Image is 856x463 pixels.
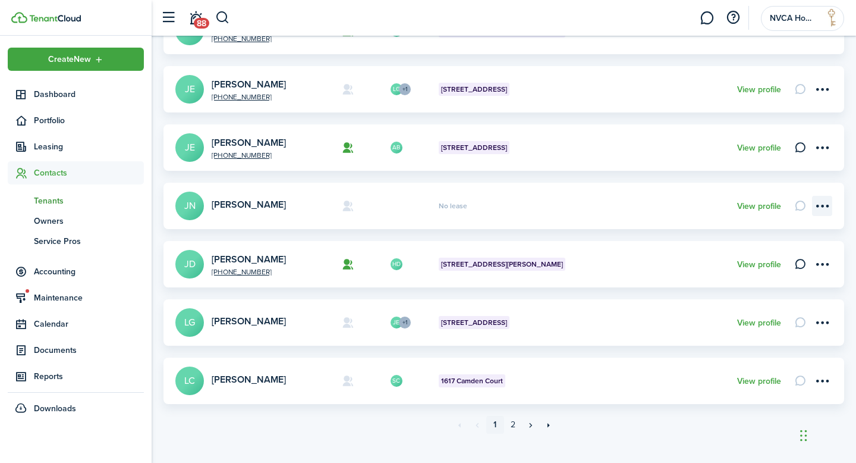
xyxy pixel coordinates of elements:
[34,344,144,356] span: Documents
[812,137,832,158] button: Open menu
[391,83,402,95] avatar-text: LG
[399,83,411,95] avatar-counter: +1
[11,12,27,23] img: TenantCloud
[8,365,144,388] a: Reports
[391,317,402,329] avatar-text: JE
[212,268,333,276] a: [PHONE_NUMBER]
[812,312,832,333] button: Open menu
[212,373,286,386] a: [PERSON_NAME]
[8,48,144,71] button: Open menu
[451,416,468,434] a: First
[157,7,180,29] button: Open sidebar
[8,83,144,106] a: Dashboard
[441,317,507,328] span: [STREET_ADDRESS]
[212,77,286,91] a: [PERSON_NAME]
[8,211,144,231] a: Owners
[34,292,144,304] span: Maintenance
[34,370,144,383] span: Reports
[737,377,781,386] a: View profile
[34,265,144,278] span: Accounting
[212,152,333,159] a: [PHONE_NUMBER]
[737,318,781,328] a: View profile
[175,367,204,395] a: LC
[34,88,144,101] span: Dashboard
[522,416,540,434] a: Next
[175,308,204,337] a: LG
[212,252,286,266] a: [PERSON_NAME]
[737,202,781,211] a: View profile
[212,198,286,211] a: [PERSON_NAME]
[29,15,81,22] img: TenantCloud
[34,215,144,227] span: Owners
[800,418,807,453] div: Drag
[215,8,230,28] button: Search
[391,258,402,270] avatar-text: HD
[175,133,204,162] a: JE
[34,140,144,153] span: Leasing
[439,202,467,209] span: No lease
[441,376,503,386] span: 1617 Camden Court
[391,375,402,387] avatar-text: SC
[540,416,558,434] a: Last
[797,406,856,463] iframe: Chat Widget
[737,143,781,153] a: View profile
[194,18,209,29] span: 88
[812,254,832,274] button: Open menu
[399,317,411,329] avatar-counter: +1
[737,85,781,95] a: View profile
[822,9,841,28] img: NVCA Homes
[212,35,333,42] a: [PHONE_NUMBER]
[486,416,504,434] a: 1
[48,55,91,64] span: Create New
[34,235,144,248] span: Service Pros
[184,3,207,33] a: Notifications
[212,93,333,101] a: [PHONE_NUMBER]
[391,142,402,154] avatar-text: AB
[34,114,144,127] span: Portfolio
[175,75,204,104] a: JE
[468,416,486,434] a: Previous
[34,195,144,207] span: Tenants
[34,402,76,415] span: Downloads
[812,371,832,391] button: Open menu
[695,3,718,33] a: Messaging
[34,318,144,330] span: Calendar
[8,231,144,251] a: Service Pros
[770,14,817,23] span: NVCA Homes
[441,259,563,270] span: [STREET_ADDRESS][PERSON_NAME]
[212,314,286,328] a: [PERSON_NAME]
[504,416,522,434] a: 2
[212,136,286,149] a: [PERSON_NAME]
[441,84,507,95] span: [STREET_ADDRESS]
[175,250,204,279] a: JD
[34,167,144,179] span: Contacts
[441,142,507,153] span: [STREET_ADDRESS]
[175,192,204,220] a: JN
[812,79,832,99] button: Open menu
[812,196,832,216] button: Open menu
[8,190,144,211] a: Tenants
[723,8,743,28] button: Open resource center
[737,260,781,270] a: View profile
